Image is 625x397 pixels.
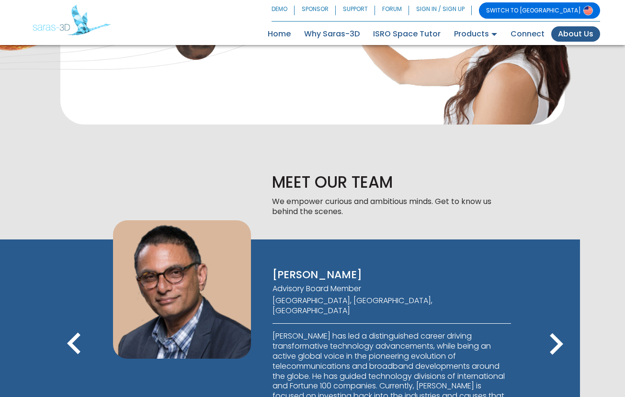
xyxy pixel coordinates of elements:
[534,323,578,366] i: keyboard_arrow_right
[273,268,511,282] p: [PERSON_NAME]
[261,26,297,42] a: Home
[504,26,551,42] a: Connect
[366,26,447,42] a: ISRO Space Tutor
[33,5,111,35] img: Saras 3D
[583,6,593,15] img: Switch to USA
[297,26,366,42] a: Why Saras-3D
[336,2,375,19] a: SUPPORT
[272,197,497,217] p: We empower curious and ambitious minds. Get to know us behind the scenes.
[479,2,600,19] a: SWITCH TO [GEOGRAPHIC_DATA]
[295,2,336,19] a: SPONSOR
[113,220,251,359] img: Sudhir Ispahani
[53,358,96,369] span: Previous
[272,172,497,193] p: MEET OUR TEAM
[447,26,504,42] a: Products
[273,284,511,294] p: Advisory Board Member
[409,2,472,19] a: SIGN IN / SIGN UP
[53,323,96,366] i: keyboard_arrow_left
[551,26,600,42] a: About Us
[273,296,511,316] p: [GEOGRAPHIC_DATA], [GEOGRAPHIC_DATA], [GEOGRAPHIC_DATA]
[534,358,578,369] span: Next
[375,2,409,19] a: FORUM
[272,2,295,19] a: DEMO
